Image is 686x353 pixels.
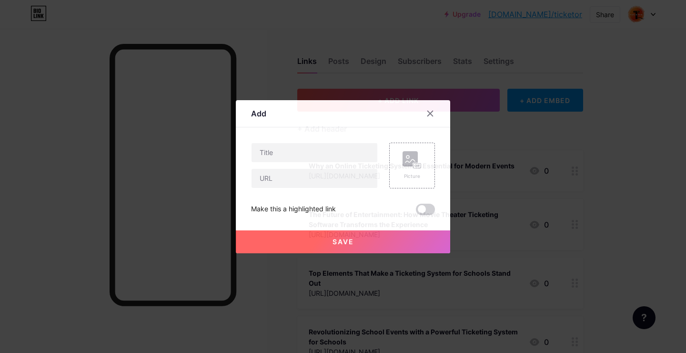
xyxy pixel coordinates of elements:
div: Add [251,108,266,119]
span: Save [333,238,354,246]
input: URL [252,169,377,188]
input: Title [252,143,377,162]
div: Picture [403,173,422,180]
div: Make this a highlighted link [251,204,336,215]
button: Save [236,230,450,253]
